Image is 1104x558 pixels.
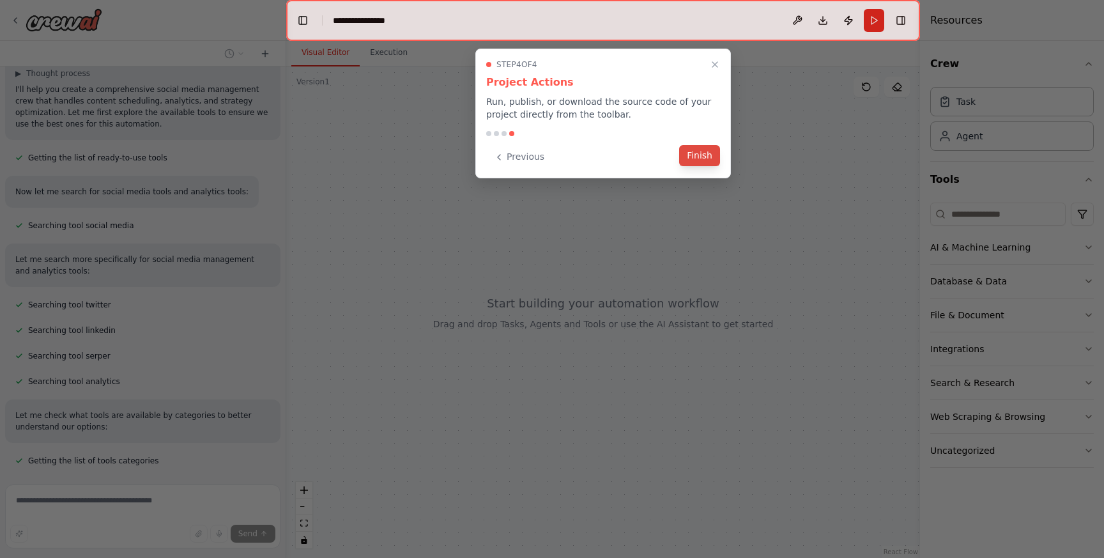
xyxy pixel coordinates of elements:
[707,57,723,72] button: Close walkthrough
[486,95,720,121] p: Run, publish, or download the source code of your project directly from the toolbar.
[294,12,312,29] button: Hide left sidebar
[486,75,720,90] h3: Project Actions
[496,59,537,70] span: Step 4 of 4
[679,145,720,166] button: Finish
[486,146,552,167] button: Previous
